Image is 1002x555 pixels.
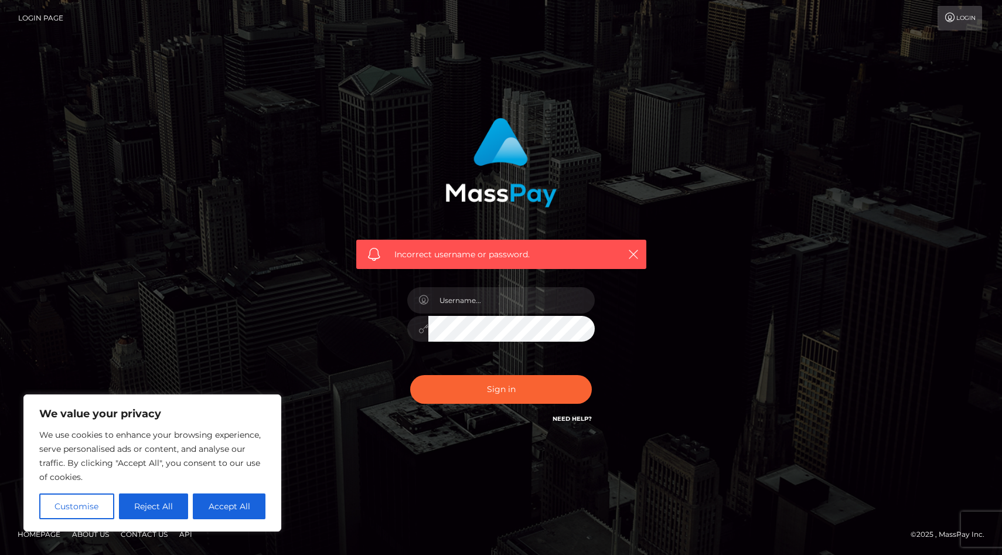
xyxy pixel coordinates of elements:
[39,407,265,421] p: We value your privacy
[13,525,65,543] a: Homepage
[394,248,608,261] span: Incorrect username or password.
[18,6,63,30] a: Login Page
[67,525,114,543] a: About Us
[23,394,281,532] div: We value your privacy
[175,525,197,543] a: API
[193,493,265,519] button: Accept All
[445,118,557,207] img: MassPay Login
[116,525,172,543] a: Contact Us
[553,415,592,423] a: Need Help?
[428,287,595,314] input: Username...
[938,6,982,30] a: Login
[911,528,993,541] div: © 2025 , MassPay Inc.
[39,428,265,484] p: We use cookies to enhance your browsing experience, serve personalised ads or content, and analys...
[119,493,189,519] button: Reject All
[410,375,592,404] button: Sign in
[39,493,114,519] button: Customise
